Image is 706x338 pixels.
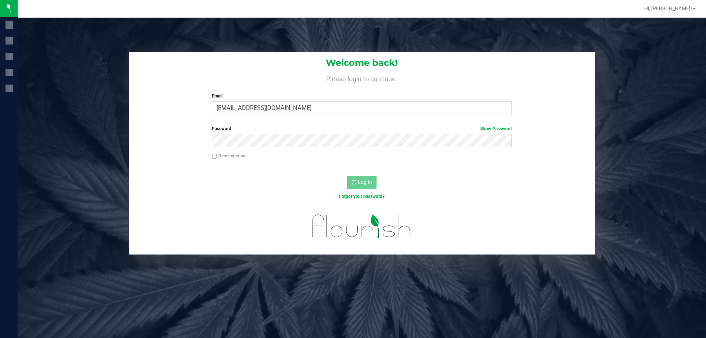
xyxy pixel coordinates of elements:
[347,176,377,189] button: Log In
[212,153,246,159] label: Remember me
[212,126,231,131] span: Password
[480,126,512,131] a: Show Password
[358,179,372,185] span: Log In
[339,194,385,199] a: Forgot your password?
[129,74,595,82] h4: Please login to continue.
[303,207,420,245] img: flourish_logo.svg
[212,154,217,159] input: Remember me
[129,58,595,68] h1: Welcome back!
[644,6,692,11] span: Hi, [PERSON_NAME]!
[212,93,511,99] label: Email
